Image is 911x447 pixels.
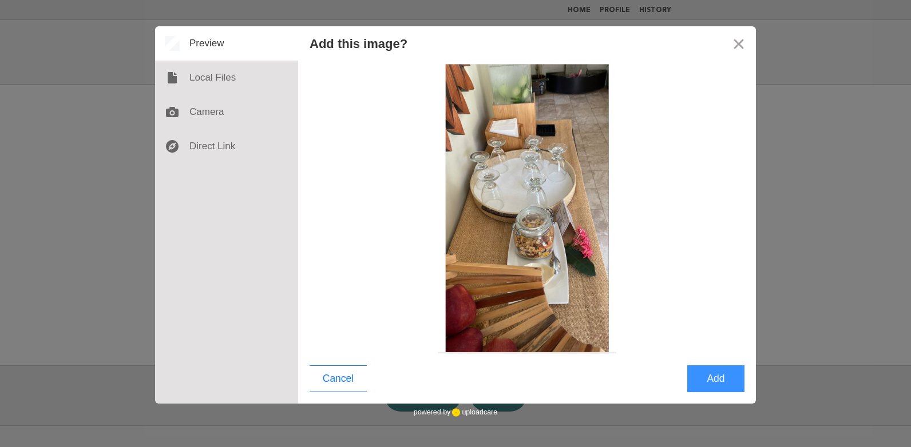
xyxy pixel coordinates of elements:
[155,61,298,95] div: Local Files
[722,26,756,61] button: Close
[155,95,298,129] div: Camera
[438,61,616,354] img: Spa infused water station.jpeg
[414,404,497,421] div: powered by
[155,26,298,61] div: Preview
[310,37,407,51] div: Add this image?
[155,129,298,163] div: Direct Link
[310,365,367,392] button: Cancel
[450,408,497,417] a: uploadcare
[687,365,744,392] button: Add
